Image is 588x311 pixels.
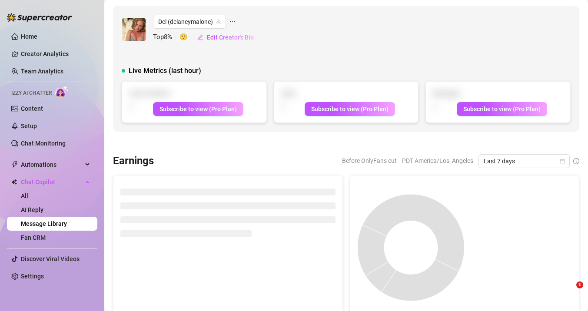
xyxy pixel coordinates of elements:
[11,161,18,168] span: thunderbolt
[463,106,541,112] span: Subscribe to view (Pro Plan)
[21,140,66,147] a: Chat Monitoring
[197,34,203,40] span: edit
[113,154,154,168] h3: Earnings
[55,86,69,98] img: AI Chatter
[11,179,17,185] img: Chat Copilot
[402,154,473,167] span: PDT America/Los_Angeles
[129,66,201,76] span: Live Metrics (last hour)
[153,32,179,43] span: Top 8 %
[576,281,583,288] span: 1
[229,15,236,29] span: ellipsis
[21,234,46,241] a: Fan CRM
[159,106,237,112] span: Subscribe to view (Pro Plan)
[7,13,72,22] img: logo-BBDzfeDw.svg
[216,19,221,24] span: team
[573,158,579,164] span: info-circle
[153,102,243,116] button: Subscribe to view (Pro Plan)
[21,273,44,280] a: Settings
[21,68,63,75] a: Team Analytics
[179,32,197,43] span: 🙂
[207,34,254,41] span: Edit Creator's Bio
[21,105,43,112] a: Content
[457,102,547,116] button: Subscribe to view (Pro Plan)
[11,89,52,97] span: Izzy AI Chatter
[484,155,565,168] span: Last 7 days
[197,30,254,44] button: Edit Creator's Bio
[311,106,389,112] span: Subscribe to view (Pro Plan)
[342,154,397,167] span: Before OnlyFans cut
[305,102,395,116] button: Subscribe to view (Pro Plan)
[21,192,28,199] a: All
[21,33,37,40] a: Home
[122,18,146,41] img: Del
[21,255,80,262] a: Discover Viral Videos
[560,159,565,164] span: calendar
[21,220,67,227] a: Message Library
[558,281,579,302] iframe: Intercom live chat
[158,15,221,28] span: Del (delaneymalone)
[21,122,37,129] a: Setup
[21,175,83,189] span: Chat Copilot
[21,47,90,61] a: Creator Analytics
[21,158,83,172] span: Automations
[21,206,43,213] a: AI Reply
